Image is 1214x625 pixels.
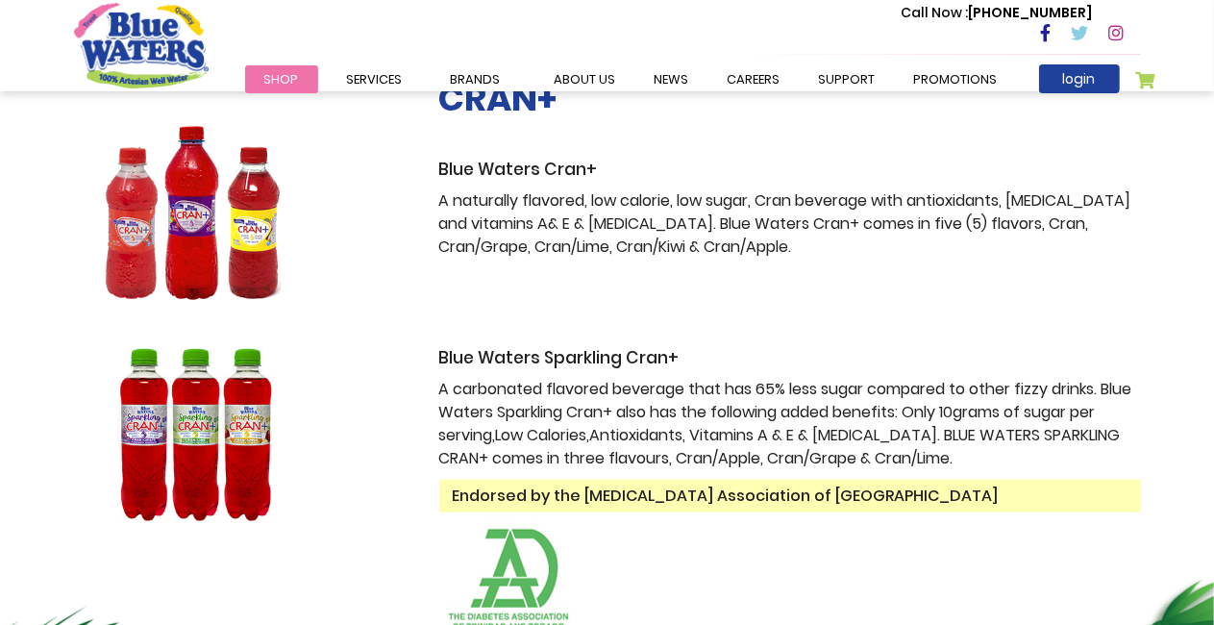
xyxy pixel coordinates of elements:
[439,378,1141,470] p: A carbonated flavored beverage that has 65% less sugar compared to other fizzy drinks. Blue Water...
[439,348,1141,368] h3: Blue Waters Sparkling Cran+
[264,70,299,88] span: Shop
[902,3,969,22] span: Call Now :
[439,189,1141,259] p: A naturally flavored, low calorie, low sugar, Cran beverage with antioxidants, [MEDICAL_DATA] and...
[895,65,1017,93] a: Promotions
[439,78,1141,119] h2: CRAN+
[74,348,315,522] img: Sparkling Cran 330ml
[800,65,895,93] a: support
[1039,64,1120,93] a: login
[535,65,635,93] a: about us
[902,3,1093,23] p: [PHONE_NUMBER]
[74,3,209,87] a: store logo
[347,70,403,88] span: Services
[439,480,1141,512] span: Endorsed by the [MEDICAL_DATA] Association of [GEOGRAPHIC_DATA]
[708,65,800,93] a: careers
[451,70,501,88] span: Brands
[439,160,1141,180] h3: Blue Waters Cran+
[635,65,708,93] a: News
